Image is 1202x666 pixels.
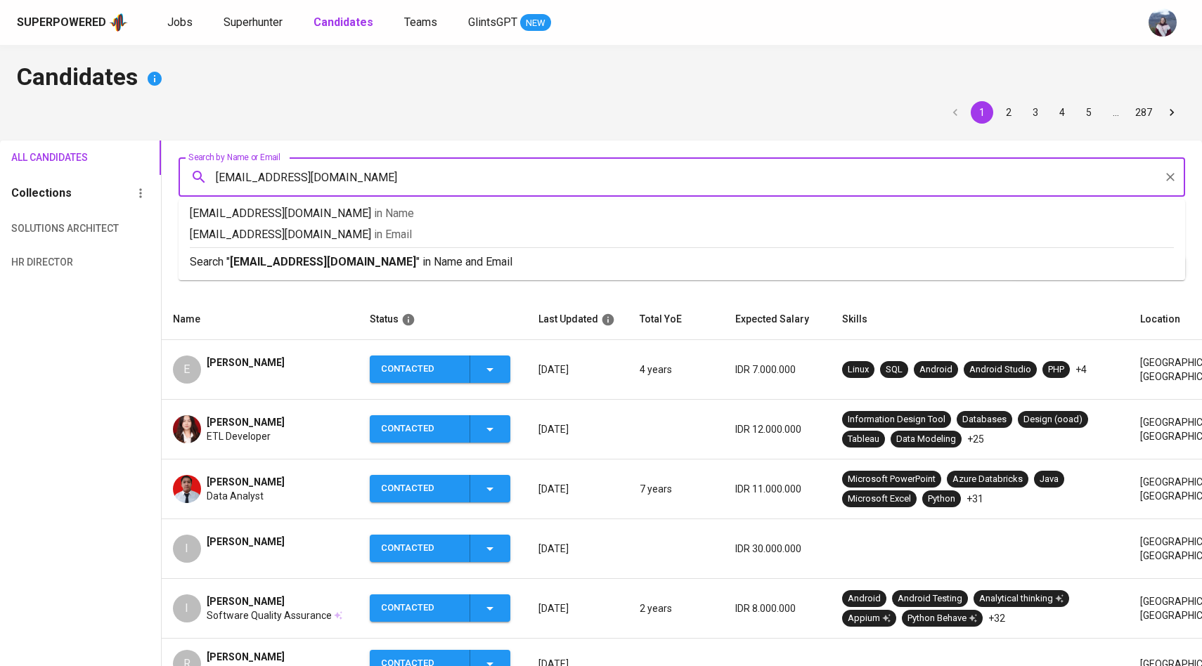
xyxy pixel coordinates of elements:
[538,422,617,436] p: [DATE]
[735,422,820,436] p: IDR 12.000.000
[207,415,285,429] span: [PERSON_NAME]
[538,542,617,556] p: [DATE]
[848,492,911,506] div: Microsoft Excel
[370,415,510,443] button: Contacted
[404,15,437,29] span: Teams
[735,363,820,377] p: IDR 7.000.000
[1075,363,1087,377] p: +4
[735,601,820,615] p: IDR 8.000.000
[907,612,977,625] div: Python Behave
[1149,8,1177,37] img: christine.raharja@glints.com
[173,535,201,563] div: I
[1040,473,1059,486] div: Java
[520,16,551,30] span: NEW
[207,535,285,549] span: [PERSON_NAME]
[162,299,358,340] th: Name
[848,363,869,377] div: Linux
[207,608,332,622] span: Software Quality Assurance
[167,15,193,29] span: Jobs
[207,429,271,443] span: ETL Developer
[230,255,416,268] b: [EMAIL_ADDRESS][DOMAIN_NAME]
[735,542,820,556] p: IDR 30.000.000
[1078,101,1100,124] button: Go to page 5
[1104,105,1127,119] div: …
[190,254,1174,270] p: Search " " in Name and Email
[942,101,1185,124] nav: pagination navigation
[224,15,283,29] span: Superhunter
[848,473,936,486] div: Microsoft PowerPoint
[358,299,527,340] th: Status
[988,611,1005,625] p: +32
[848,433,879,446] div: Tableau
[997,101,1020,124] button: Go to page 2
[190,205,1174,222] p: [EMAIL_ADDRESS][DOMAIN_NAME]
[1051,101,1073,124] button: Go to page 4
[207,355,285,370] span: [PERSON_NAME]
[967,432,984,446] p: +25
[898,592,962,606] div: Android Testing
[374,207,414,220] span: in Name
[468,15,517,29] span: GlintsGPT
[1161,101,1183,124] button: Go to next page
[952,473,1023,486] div: Azure Databricks
[735,482,820,496] p: IDR 11.000.000
[886,363,903,377] div: SQL
[224,14,285,32] a: Superhunter
[173,594,201,622] div: I
[17,62,1185,96] h4: Candidates
[538,601,617,615] p: [DATE]
[527,299,628,340] th: Last Updated
[919,363,952,377] div: Android
[381,475,458,502] div: Contacted
[17,12,128,33] a: Superpoweredapp logo
[381,594,458,622] div: Contacted
[468,14,551,32] a: GlintsGPT NEW
[207,650,285,664] span: [PERSON_NAME]
[370,355,510,383] button: Contacted
[971,101,993,124] button: page 1
[11,254,88,271] span: HR Director
[370,475,510,502] button: Contacted
[314,15,373,29] b: Candidates
[381,415,458,443] div: Contacted
[370,594,510,622] button: Contacted
[538,363,617,377] p: [DATE]
[207,475,285,489] span: [PERSON_NAME]
[628,299,724,340] th: Total YoE
[640,363,713,377] p: 4 years
[370,535,510,562] button: Contacted
[404,14,440,32] a: Teams
[11,149,88,166] span: All Candidates
[979,592,1064,606] div: Analytical thinking
[11,220,88,237] span: Solutions Architect
[190,226,1174,243] p: [EMAIL_ADDRESS][DOMAIN_NAME]
[1048,363,1064,377] div: PHP
[848,413,945,426] div: Information Design Tool
[381,535,458,562] div: Contacted
[1023,413,1083,426] div: Design (ooad)
[1131,101,1156,124] button: Go to page 287
[848,612,891,625] div: Appium
[969,363,1031,377] div: Android Studio
[374,228,412,241] span: in Email
[167,14,195,32] a: Jobs
[967,492,983,506] p: +31
[109,12,128,33] img: app logo
[640,482,713,496] p: 7 years
[848,592,881,606] div: Android
[17,15,106,31] div: Superpowered
[640,601,713,615] p: 2 years
[207,594,285,608] span: [PERSON_NAME]
[928,492,955,506] div: Python
[896,433,956,446] div: Data Modeling
[724,299,831,340] th: Expected Salary
[11,183,72,203] h6: Collections
[173,355,201,384] div: E
[173,475,201,503] img: d4abcefcfdee2b762764ef4f7b6e6746.png
[381,355,458,383] div: Contacted
[831,299,1129,340] th: Skills
[1161,167,1180,187] button: Clear
[1024,101,1047,124] button: Go to page 3
[962,413,1007,426] div: Databases
[207,489,264,503] span: Data Analyst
